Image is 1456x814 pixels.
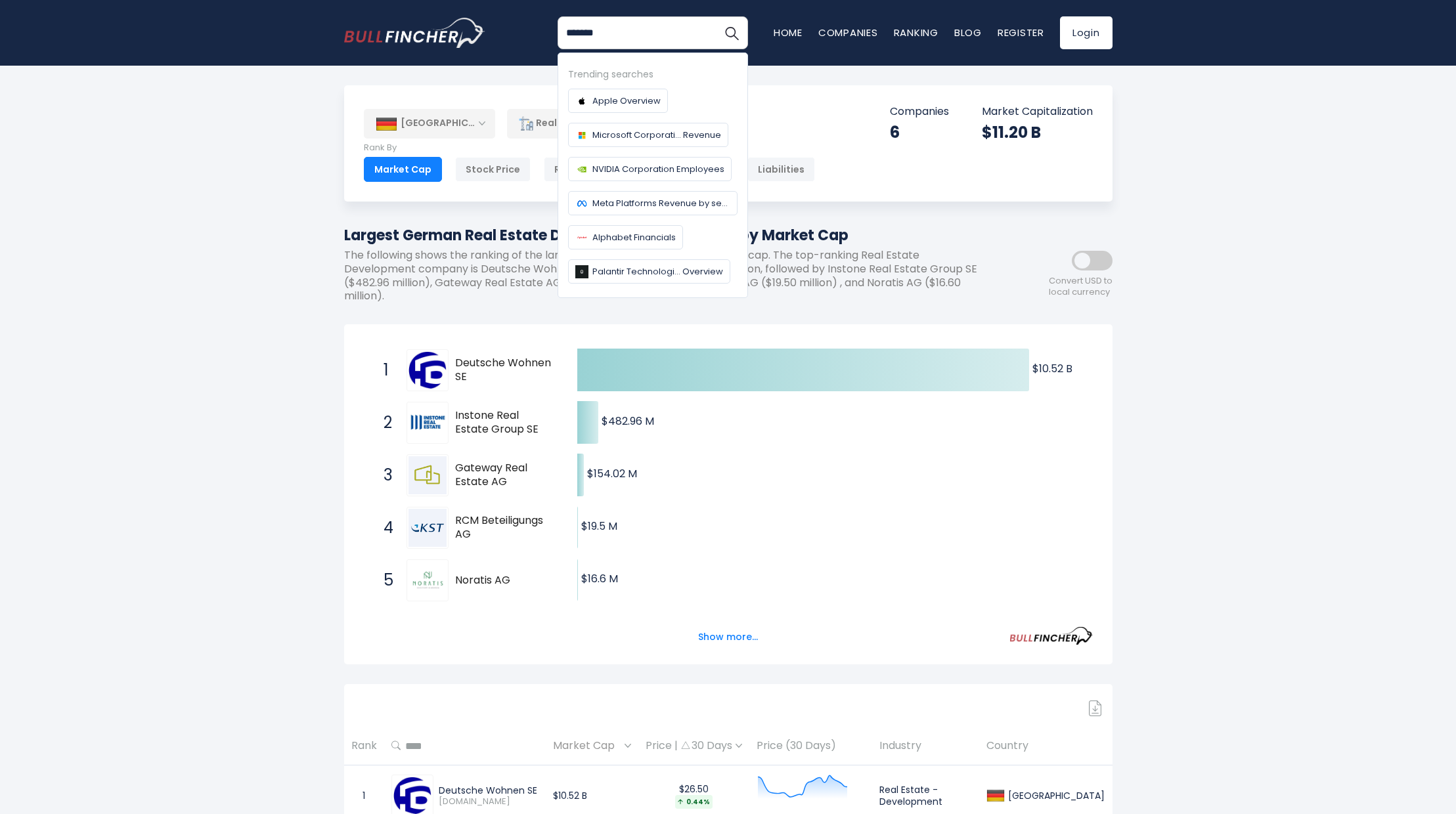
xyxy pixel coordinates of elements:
div: Stock Price [455,157,531,182]
button: Search [715,16,748,49]
img: bullfincher logo [344,18,485,48]
img: Company logo [575,197,588,210]
a: Apple Overview [568,89,668,113]
span: Market Cap [553,736,621,756]
th: Industry [872,727,979,765]
text: $482.96 M [602,414,654,429]
span: Apple Overview [592,94,661,108]
span: 3 [377,464,390,486]
span: Palantir Technologi... Overview [592,265,723,278]
div: Real Estate Development [507,108,737,139]
div: Price | 30 Days [646,739,742,753]
span: 1 [377,359,390,381]
span: 4 [377,517,390,539]
div: [GEOGRAPHIC_DATA] [1005,790,1105,802]
a: Home [774,26,803,39]
img: Company logo [575,95,588,108]
img: Company logo [575,129,588,142]
span: Deutsche Wohnen SE [455,356,554,384]
div: Market Cap [364,157,442,182]
a: Register [998,26,1044,39]
div: $11.20 B [982,122,1093,142]
text: $19.5 M [581,519,617,534]
span: 2 [377,412,390,434]
text: $10.52 B [1032,361,1072,376]
span: Meta Platforms Revenue by segment [592,196,730,210]
text: $16.6 M [581,571,618,586]
span: Noratis AG [455,574,554,588]
text: $154.02 M [587,466,637,481]
div: Trending searches [568,67,738,82]
a: Companies [818,26,878,39]
img: Company logo [575,231,588,244]
a: Microsoft Corporati... Revenue [568,123,728,147]
a: Ranking [894,26,938,39]
div: Revenue [544,157,606,182]
span: Convert USD to local currency [1049,276,1113,298]
a: Login [1060,16,1113,49]
p: The following shows the ranking of the largest German companies by market cap. The top-ranking Re... [344,249,994,303]
div: $26.50 [646,783,742,809]
a: Meta Platforms Revenue by segment [568,191,738,215]
p: Market Capitalization [982,105,1093,119]
span: Microsoft Corporati... Revenue [592,128,721,142]
img: Company logo [575,265,588,278]
span: 5 [377,569,390,591]
span: Alphabet Financials [592,230,676,244]
div: [GEOGRAPHIC_DATA] [364,109,495,138]
button: Show more... [690,626,766,648]
div: Liabilities [747,157,815,182]
a: Palantir Technologi... Overview [568,259,730,284]
span: Gateway Real Estate AG [455,461,554,489]
h1: Largest German Real Estate Development Companies by Market Cap [344,225,994,246]
div: 0.44% [675,795,713,809]
span: NVIDIA Corporation Employees [592,162,724,176]
img: Deutsche Wohnen SE [408,351,447,389]
div: 6 [890,122,949,142]
img: Noratis AG [408,561,447,599]
span: Instone Real Estate Group SE [455,409,554,437]
a: Go to homepage [344,18,485,48]
span: RCM Beteiligungs AG [455,514,554,542]
p: Companies [890,105,949,119]
span: [DOMAIN_NAME] [439,796,539,807]
img: Gateway Real Estate AG [408,456,447,494]
div: Deutsche Wohnen SE [439,784,539,796]
a: Alphabet Financials [568,225,683,249]
img: Company logo [575,163,588,176]
th: Rank [344,727,384,765]
th: Price (30 Days) [749,727,872,765]
p: Rank By [364,142,815,154]
img: Instone Real Estate Group SE [408,404,447,442]
a: NVIDIA Corporation Employees [568,157,732,181]
a: Blog [954,26,982,39]
img: RCM Beteiligungs AG [408,509,447,547]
